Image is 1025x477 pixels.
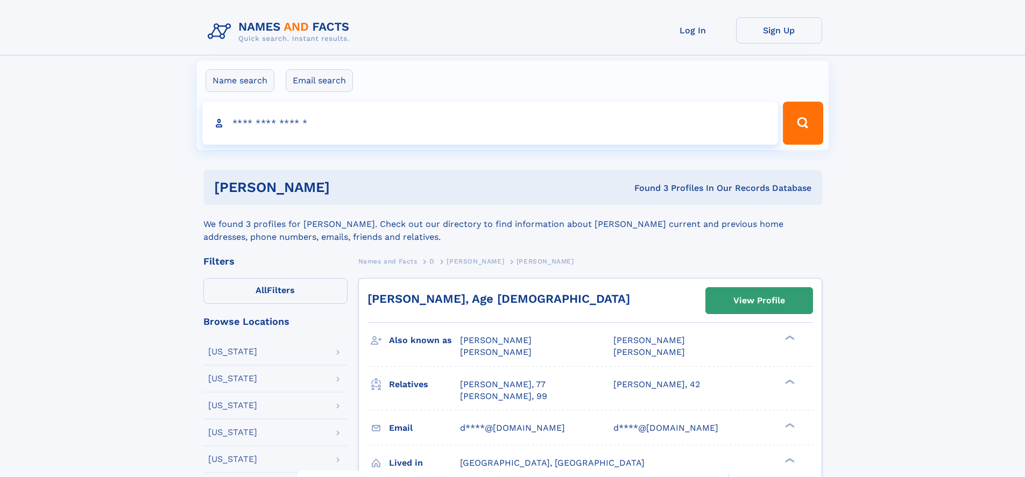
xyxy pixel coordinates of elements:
[389,375,460,394] h3: Relatives
[256,285,267,295] span: All
[460,379,546,390] a: [PERSON_NAME], 77
[203,17,358,46] img: Logo Names and Facts
[206,69,274,92] label: Name search
[358,254,418,268] a: Names and Facts
[203,278,348,304] label: Filters
[733,288,785,313] div: View Profile
[613,379,700,390] a: [PERSON_NAME], 42
[389,419,460,437] h3: Email
[482,182,811,194] div: Found 3 Profiles In Our Records Database
[517,258,574,265] span: [PERSON_NAME]
[429,254,435,268] a: D
[389,331,460,350] h3: Also known as
[208,455,257,464] div: [US_STATE]
[613,347,685,357] span: [PERSON_NAME]
[782,457,795,464] div: ❯
[429,258,435,265] span: D
[613,335,685,345] span: [PERSON_NAME]
[214,181,482,194] h1: [PERSON_NAME]
[203,205,822,244] div: We found 3 profiles for [PERSON_NAME]. Check out our directory to find information about [PERSON_...
[736,17,822,44] a: Sign Up
[782,378,795,385] div: ❯
[650,17,736,44] a: Log In
[367,292,630,305] a: [PERSON_NAME], Age [DEMOGRAPHIC_DATA]
[202,102,779,145] input: search input
[783,102,823,145] button: Search Button
[460,390,547,402] a: [PERSON_NAME], 99
[286,69,353,92] label: Email search
[782,334,795,341] div: ❯
[208,347,257,356] div: [US_STATE]
[706,288,812,314] a: View Profile
[389,454,460,472] h3: Lived in
[447,254,504,268] a: [PERSON_NAME]
[447,258,504,265] span: [PERSON_NAME]
[208,428,257,437] div: [US_STATE]
[460,335,532,345] span: [PERSON_NAME]
[208,374,257,383] div: [US_STATE]
[460,347,532,357] span: [PERSON_NAME]
[203,257,348,266] div: Filters
[208,401,257,410] div: [US_STATE]
[782,422,795,429] div: ❯
[203,317,348,326] div: Browse Locations
[460,458,645,468] span: [GEOGRAPHIC_DATA], [GEOGRAPHIC_DATA]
